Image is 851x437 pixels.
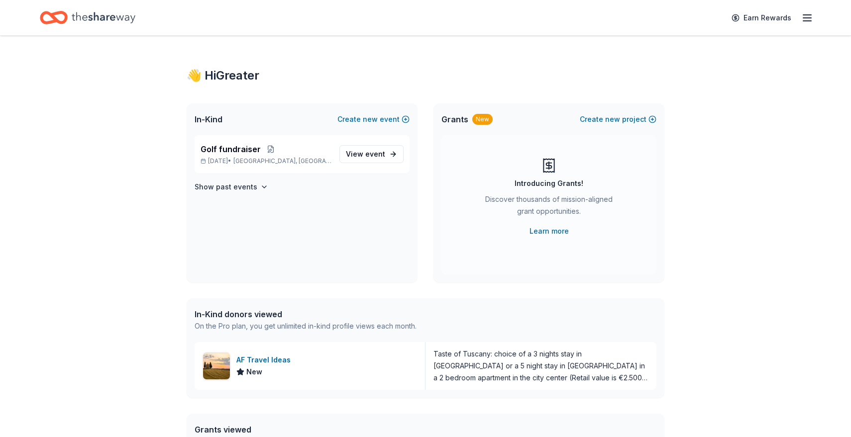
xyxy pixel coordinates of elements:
span: Golf fundraiser [201,143,261,155]
div: Grants viewed [195,424,386,436]
span: new [363,113,378,125]
h4: Show past events [195,181,257,193]
a: Earn Rewards [726,9,797,27]
span: event [365,150,385,158]
div: In-Kind donors viewed [195,308,417,320]
a: View event [339,145,404,163]
div: On the Pro plan, you get unlimited in-kind profile views each month. [195,320,417,332]
span: In-Kind [195,113,222,125]
div: AF Travel Ideas [236,354,295,366]
div: 👋 Hi Greater [187,68,664,84]
button: Show past events [195,181,268,193]
span: [GEOGRAPHIC_DATA], [GEOGRAPHIC_DATA] [233,157,331,165]
img: Image for AF Travel Ideas [203,352,230,379]
button: Createnewevent [337,113,410,125]
a: Home [40,6,135,29]
span: View [346,148,385,160]
div: Discover thousands of mission-aligned grant opportunities. [481,193,617,221]
div: Taste of Tuscany: choice of a 3 nights stay in [GEOGRAPHIC_DATA] or a 5 night stay in [GEOGRAPHIC... [433,348,648,384]
button: Createnewproject [580,113,656,125]
span: Grants [441,113,468,125]
span: New [246,366,262,378]
div: Introducing Grants! [515,177,583,189]
a: Learn more [530,225,569,237]
p: [DATE] • [201,157,331,165]
span: new [605,113,620,125]
div: New [472,114,493,125]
